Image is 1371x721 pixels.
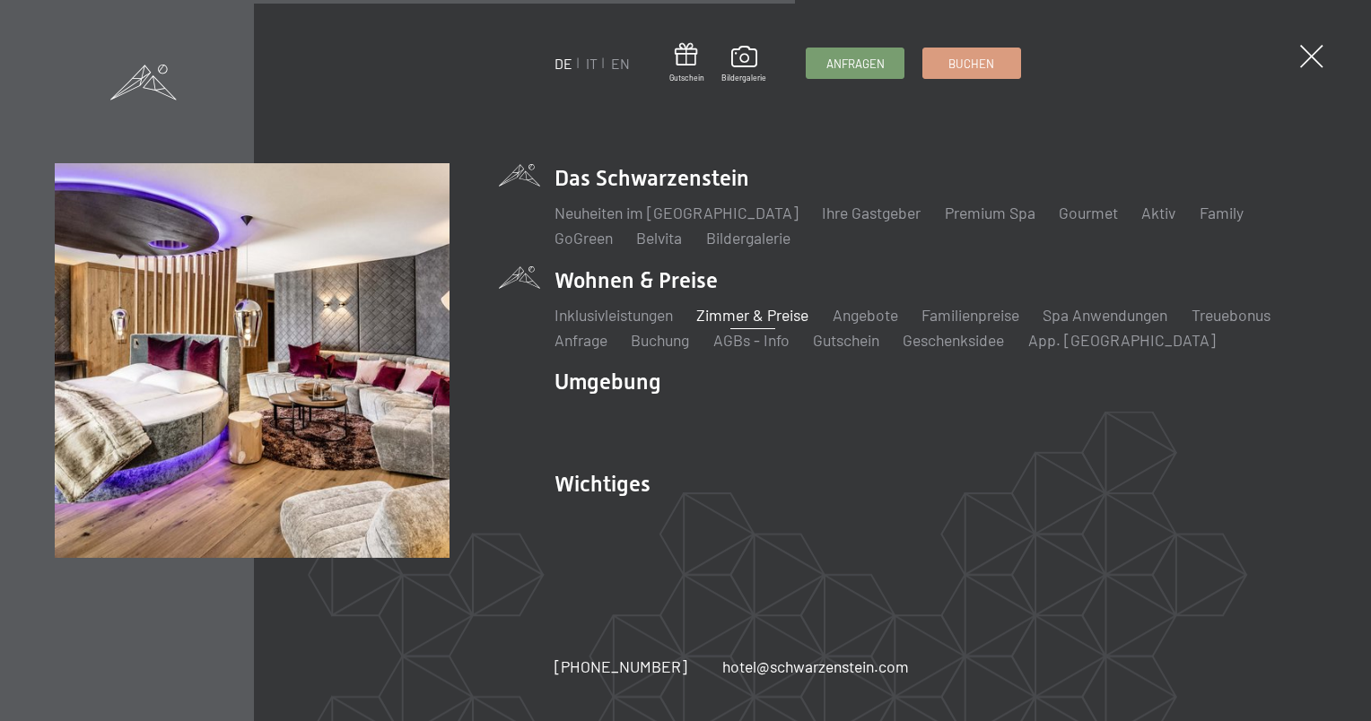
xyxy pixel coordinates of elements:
a: App. [GEOGRAPHIC_DATA] [1028,330,1216,350]
a: Treuebonus [1192,305,1271,325]
span: Anfragen [826,56,885,72]
a: IT [586,55,598,72]
a: Gutschein [669,43,704,83]
a: Gutschein [813,330,879,350]
a: Premium Spa [945,203,1035,222]
a: Familienpreise [921,305,1019,325]
a: DE [555,55,572,72]
a: hotel@schwarzenstein.com [722,656,909,678]
a: Angebote [833,305,898,325]
a: Bildergalerie [706,228,790,248]
a: Buchung [631,330,689,350]
a: Zimmer & Preise [696,305,808,325]
span: Bildergalerie [721,73,766,83]
a: Buchen [923,48,1020,78]
a: Aktiv [1141,203,1175,222]
a: Belvita [636,228,682,248]
a: AGBs - Info [713,330,790,350]
a: Anfragen [807,48,904,78]
span: [PHONE_NUMBER] [555,656,687,676]
a: Ihre Gastgeber [822,203,921,222]
a: Family [1200,203,1244,222]
span: Buchen [948,56,994,72]
a: Gourmet [1059,203,1118,222]
a: Inklusivleistungen [555,305,673,325]
a: Spa Anwendungen [1043,305,1167,325]
a: Geschenksidee [903,330,1004,350]
a: [PHONE_NUMBER] [555,656,687,678]
a: GoGreen [555,228,613,248]
a: Bildergalerie [721,46,766,83]
a: Anfrage [555,330,607,350]
a: Neuheiten im [GEOGRAPHIC_DATA] [555,203,799,222]
span: Gutschein [669,73,704,83]
a: EN [611,55,630,72]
